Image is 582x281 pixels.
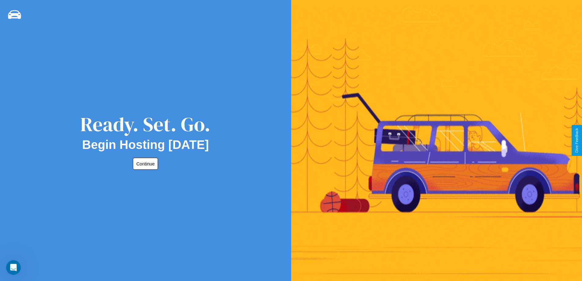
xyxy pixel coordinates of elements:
button: Continue [133,158,158,170]
div: Ready. Set. Go. [80,111,210,138]
div: Give Feedback [575,128,579,153]
h2: Begin Hosting [DATE] [82,138,209,152]
iframe: Intercom live chat [6,260,21,275]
